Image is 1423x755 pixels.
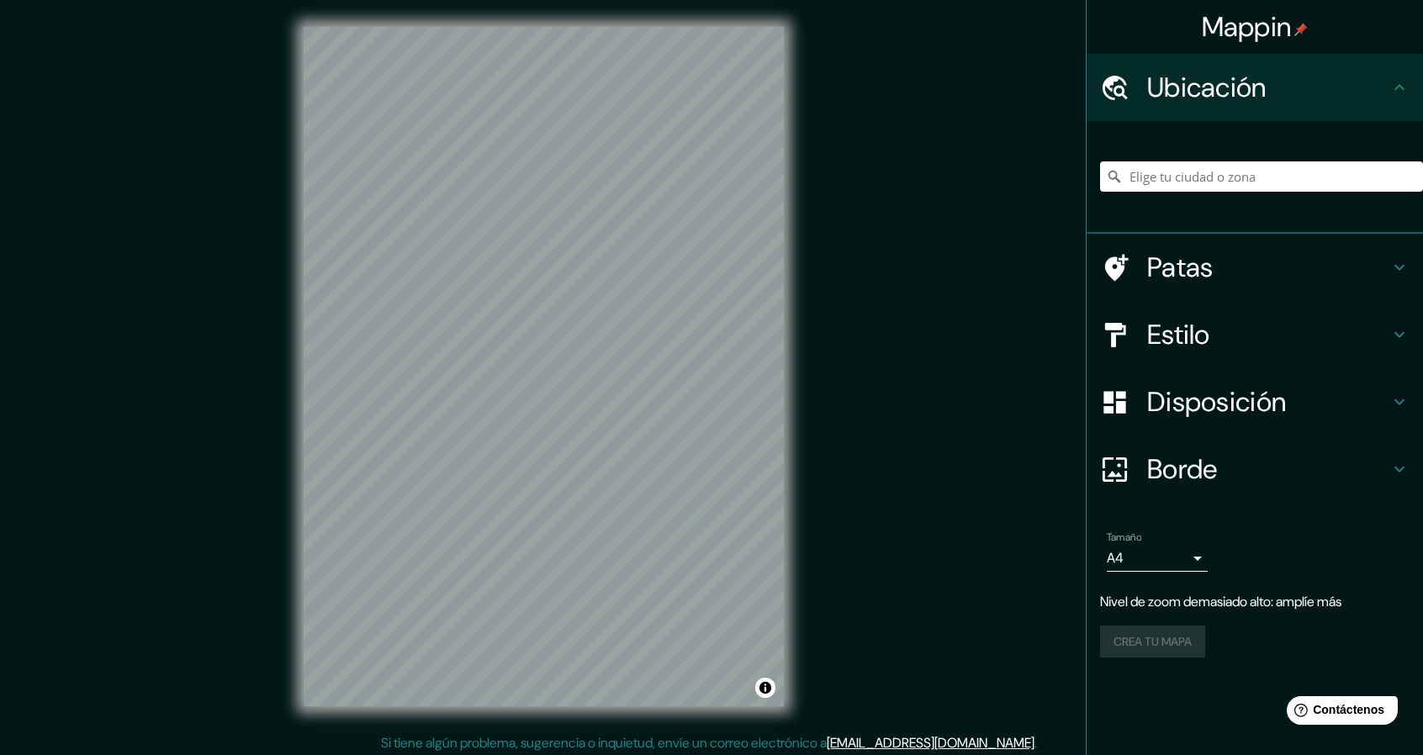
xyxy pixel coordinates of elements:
img: pin-icon.png [1294,23,1308,36]
div: Borde [1087,436,1423,503]
font: Si tiene algún problema, sugerencia o inquietud, envíe un correo electrónico a [381,734,827,752]
font: Tamaño [1107,531,1141,544]
button: Activar o desactivar atribución [755,678,775,698]
div: Estilo [1087,301,1423,368]
canvas: Mapa [304,27,784,706]
font: A4 [1107,549,1124,567]
font: Nivel de zoom demasiado alto: amplíe más [1100,593,1341,610]
font: . [1034,734,1037,752]
font: Mappin [1202,9,1292,45]
div: A4 [1107,545,1208,572]
font: . [1039,733,1043,752]
font: Borde [1147,451,1218,487]
font: Disposición [1147,384,1286,420]
div: Ubicación [1087,54,1423,121]
font: Patas [1147,250,1214,285]
iframe: Lanzador de widgets de ayuda [1273,689,1404,737]
font: . [1037,733,1039,752]
font: Ubicación [1147,70,1267,105]
div: Disposición [1087,368,1423,436]
font: Estilo [1147,317,1210,352]
div: Patas [1087,234,1423,301]
input: Elige tu ciudad o zona [1100,161,1423,192]
a: [EMAIL_ADDRESS][DOMAIN_NAME] [827,734,1034,752]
